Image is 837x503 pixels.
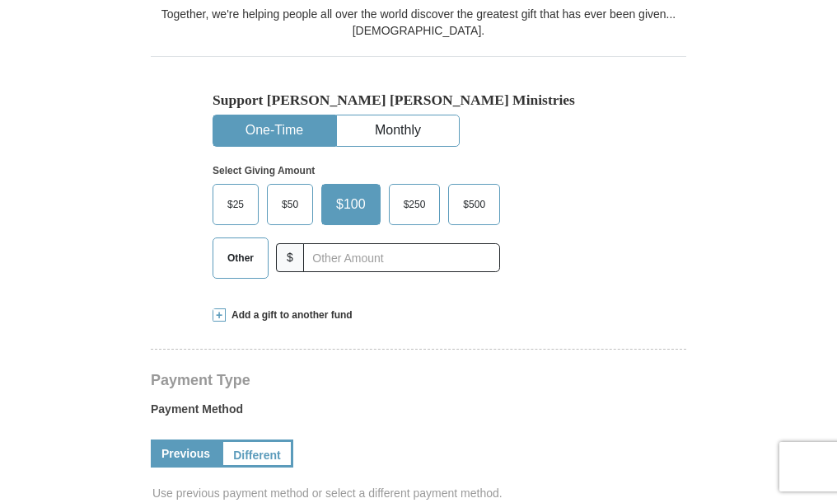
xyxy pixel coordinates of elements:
[151,6,686,39] div: Together, we're helping people all over the world discover the greatest gift that has ever been g...
[328,192,374,217] span: $100
[455,192,493,217] span: $500
[219,246,262,270] span: Other
[213,92,624,109] h5: Support [PERSON_NAME] [PERSON_NAME] Ministries
[151,374,686,387] h4: Payment Type
[274,192,306,217] span: $50
[337,115,459,146] button: Monthly
[276,243,304,272] span: $
[213,115,335,146] button: One-Time
[221,440,293,468] a: Different
[303,243,500,272] input: Other Amount
[395,192,434,217] span: $250
[226,308,353,322] span: Add a gift to another fund
[152,485,688,501] span: Use previous payment method or select a different payment method.
[151,401,686,425] label: Payment Method
[219,192,252,217] span: $25
[213,165,315,176] strong: Select Giving Amount
[151,440,221,468] a: Previous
